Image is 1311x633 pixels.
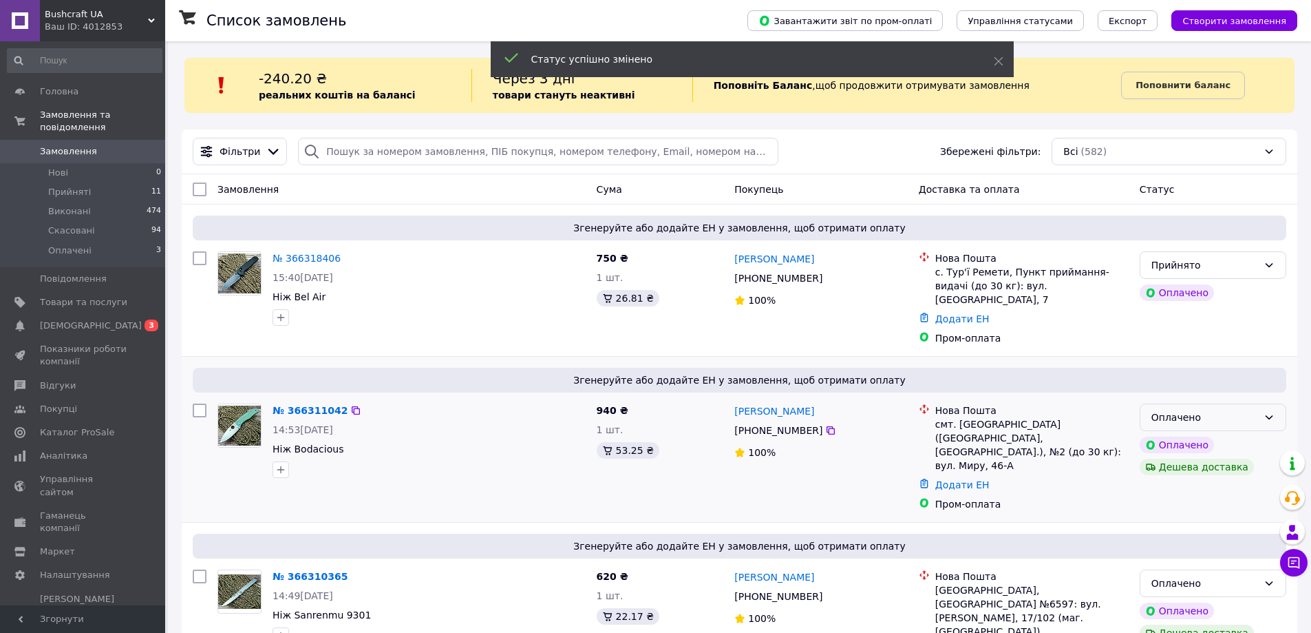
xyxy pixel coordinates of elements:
span: Згенеруйте або додайте ЕН у замовлення, щоб отримати оплату [198,373,1281,387]
div: [PHONE_NUMBER] [732,587,825,606]
div: 26.81 ₴ [597,290,659,307]
a: Поповнити баланс [1121,72,1245,99]
div: Оплачено [1151,410,1258,425]
span: Виконані [48,205,91,218]
div: Оплачено [1140,603,1214,619]
span: 750 ₴ [597,253,628,264]
span: Прийняті [48,186,91,198]
input: Пошук за номером замовлення, ПІБ покупця, номером телефону, Email, номером накладної [298,138,778,165]
a: Ніж Sanrenmu 9301 [273,610,371,621]
button: Завантажити звіт по пром-оплаті [747,10,943,31]
span: 11 [151,186,161,198]
button: Створити замовлення [1171,10,1297,31]
a: [PERSON_NAME] [734,404,814,418]
span: Аналітика [40,450,87,462]
span: Показники роботи компанії [40,343,127,368]
span: Згенеруйте або додайте ЕН у замовлення, щоб отримати оплату [198,221,1281,235]
div: 22.17 ₴ [597,608,659,625]
span: Головна [40,85,78,98]
span: 3 [156,245,161,257]
div: Прийнято [1151,258,1258,273]
span: Bushcraft UA [45,8,148,21]
span: Покупець [734,184,783,195]
input: Пошук [7,48,162,73]
span: Замовлення та повідомлення [40,109,165,134]
span: 620 ₴ [597,571,628,582]
img: Фото товару [218,574,261,609]
span: Замовлення [40,145,97,158]
div: Пром-оплата [935,497,1129,511]
span: 100% [748,613,776,624]
span: 100% [748,447,776,458]
div: Пром-оплата [935,331,1129,345]
div: 53.25 ₴ [597,442,659,459]
button: Управління статусами [957,10,1084,31]
b: товари стануть неактивні [493,90,635,101]
a: [PERSON_NAME] [734,252,814,266]
a: Створити замовлення [1158,14,1297,25]
span: Нові [48,167,68,179]
a: Додати ЕН [935,313,990,324]
span: Всі [1063,145,1078,158]
h1: Список замовлень [206,12,346,29]
span: 100% [748,295,776,306]
a: № 366310365 [273,571,348,582]
div: , щоб продовжити отримувати замовлення [692,69,1122,102]
span: Завантажити звіт по пром-оплаті [758,14,932,27]
span: 1 шт. [597,590,623,601]
span: Створити замовлення [1182,16,1286,26]
a: № 366318406 [273,253,341,264]
div: Оплачено [1140,284,1214,301]
div: Нова Пошта [935,251,1129,265]
img: Фото товару [218,406,261,446]
span: 1 шт. [597,272,623,283]
span: Відгуки [40,380,76,392]
div: Статус успішно змінено [531,52,959,66]
b: реальних коштів на балансі [259,90,416,101]
span: 1 шт. [597,424,623,435]
div: [PHONE_NUMBER] [732,421,825,440]
span: Фільтри [220,145,260,158]
span: Каталог ProSale [40,426,114,439]
span: [PERSON_NAME] та рахунки [40,593,127,631]
button: Чат з покупцем [1280,549,1308,577]
a: Ніж Bel Air [273,291,326,302]
span: Гаманець компанії [40,510,127,535]
span: 14:53[DATE] [273,424,333,435]
div: смт. [GEOGRAPHIC_DATA] ([GEOGRAPHIC_DATA], [GEOGRAPHIC_DATA].), №2 (до 30 кг): вул. Миру, 46-А [935,417,1129,473]
b: Поповнити баланс [1136,80,1230,90]
b: Поповніть Баланс [714,80,813,91]
span: -240.20 ₴ [259,70,327,87]
span: Управління сайтом [40,473,127,498]
span: 15:40[DATE] [273,272,333,283]
span: Товари та послуги [40,296,127,309]
span: Маркет [40,546,75,558]
span: 474 [147,205,161,218]
div: Ваш ID: 4012853 [45,21,165,33]
div: Оплачено [1140,437,1214,453]
span: Замовлення [217,184,279,195]
span: Налаштування [40,569,110,581]
span: 0 [156,167,161,179]
a: Ніж Bodacious [273,444,343,455]
span: 940 ₴ [597,405,628,416]
span: [DEMOGRAPHIC_DATA] [40,320,142,332]
div: Оплачено [1151,576,1258,591]
span: Згенеруйте або додайте ЕН у замовлення, щоб отримати оплату [198,539,1281,553]
span: 94 [151,225,161,237]
span: Скасовані [48,225,95,237]
div: Нова Пошта [935,404,1129,417]
span: Збережені фільтри: [940,145,1041,158]
span: (582) [1081,146,1107,157]
span: Cума [597,184,622,195]
span: 14:49[DATE] [273,590,333,601]
div: [PHONE_NUMBER] [732,269,825,288]
img: :exclamation: [211,75,232,96]
span: Оплачені [48,245,92,257]
div: с. Тур'ї Ремети, Пункт приймання-видачі (до 30 кг): вул. [GEOGRAPHIC_DATA], 7 [935,265,1129,307]
button: Експорт [1098,10,1158,31]
a: Фото товару [217,251,262,295]
a: [PERSON_NAME] [734,570,814,584]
